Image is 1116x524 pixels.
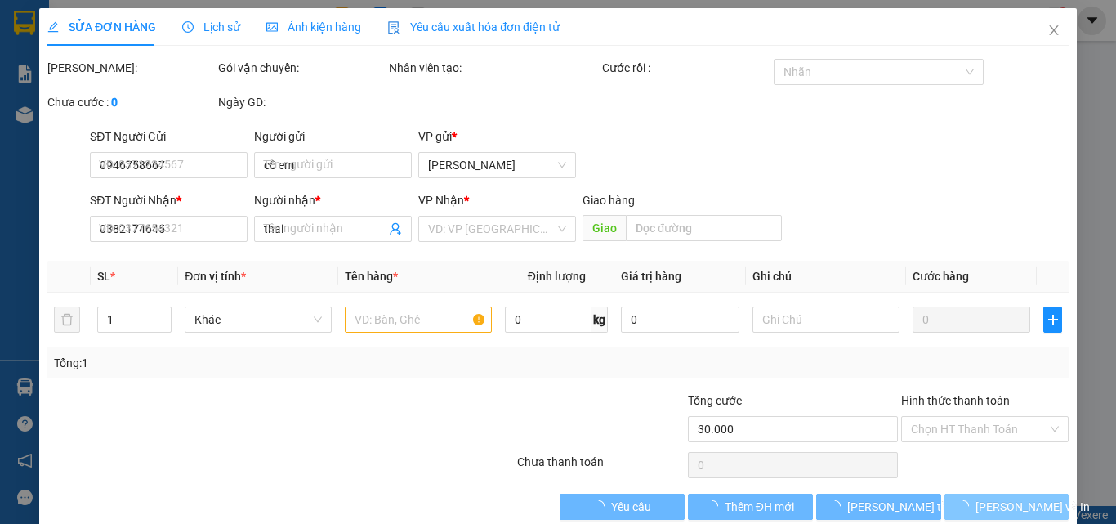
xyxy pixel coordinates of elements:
span: Cước hàng [913,270,969,283]
button: Close [1031,8,1077,54]
div: [PERSON_NAME]: [47,59,215,77]
span: Lịch sử [182,20,240,34]
span: SL [97,270,110,283]
span: user-add [389,222,402,235]
span: up [158,310,167,320]
div: VP gửi [418,128,576,146]
input: Ghi Chú [752,307,899,333]
span: down [158,321,167,331]
span: Decrease Value [153,320,171,332]
span: Yêu cầu [611,498,651,516]
span: Yêu cầu xuất hóa đơn điện tử [387,20,560,34]
span: Định lượng [527,270,585,283]
div: Chưa cước : [47,93,215,111]
div: Nhân viên tạo: [389,59,599,77]
div: Ngày GD: [218,93,386,111]
button: plus [1043,307,1062,333]
button: [PERSON_NAME] và In [944,494,1069,520]
span: Thêm ĐH mới [725,498,794,516]
span: Increase Value [153,307,171,320]
span: loading [707,500,725,512]
span: [PERSON_NAME] thay đổi [847,498,978,516]
button: Yêu cầu [560,494,685,520]
span: SỬA ĐƠN HÀNG [47,20,156,34]
span: picture [266,21,278,33]
button: Thêm ĐH mới [688,494,813,520]
span: Ảnh kiện hàng [266,20,361,34]
span: plus [1044,313,1061,326]
span: loading [829,500,847,512]
div: SĐT Người Nhận [90,191,248,209]
th: Ghi chú [746,261,906,293]
span: kg [591,307,608,333]
input: Dọc đường [626,215,781,241]
span: Đơn vị tính [185,270,246,283]
span: [PERSON_NAME] và In [975,498,1089,516]
div: Người gửi [254,128,412,146]
b: 0 [111,96,118,109]
span: VP Nhận [418,194,464,207]
div: Tổng: 1 [54,354,432,372]
span: close [1047,24,1060,37]
span: Giao [583,215,626,241]
input: 0 [913,307,1030,333]
span: clock-circle [182,21,194,33]
span: Tổng cước [688,394,742,407]
label: Hình thức thanh toán [901,394,1010,407]
input: VD: Bàn, Ghế [345,307,492,333]
div: SĐT Người Gửi [90,128,248,146]
button: [PERSON_NAME] thay đổi [816,494,941,520]
span: loading [593,500,611,512]
span: loading [957,500,975,512]
span: Khác [194,307,322,332]
span: Giá trị hàng [621,270,681,283]
div: Cước rồi : [602,59,770,77]
span: Mỹ Hương [428,153,566,177]
div: Chưa thanh toán [516,453,686,481]
img: icon [387,21,400,34]
span: edit [47,21,59,33]
button: delete [54,307,80,333]
div: Gói vận chuyển: [218,59,386,77]
span: Giao hàng [583,194,635,207]
div: Người nhận [254,191,412,209]
span: Tên hàng [345,270,398,283]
